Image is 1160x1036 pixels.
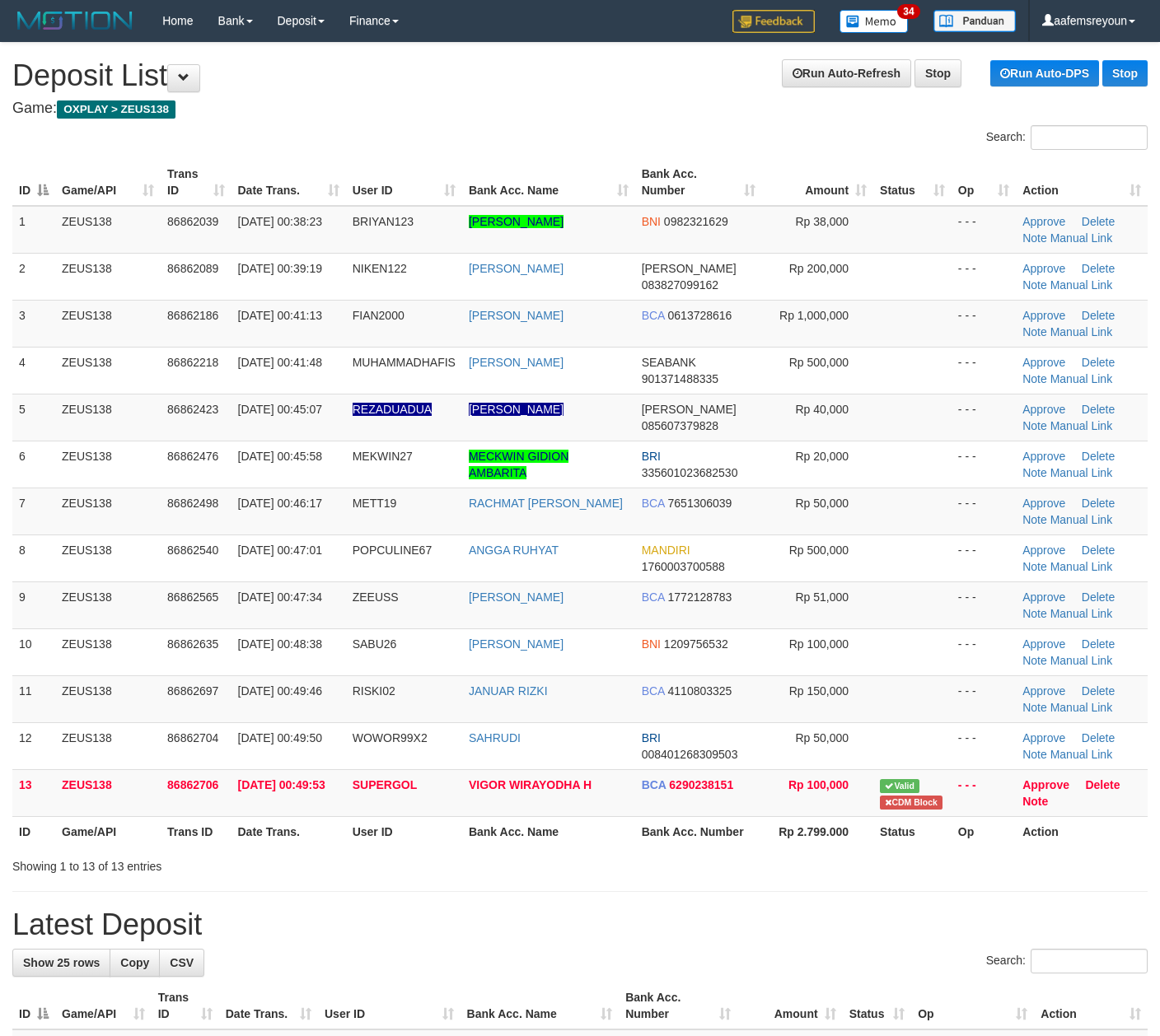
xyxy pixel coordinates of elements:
[167,403,218,416] span: 86862423
[238,684,322,698] span: [DATE] 00:49:46
[12,8,138,33] img: MOTION_logo.png
[986,125,1148,150] label: Search:
[668,590,732,604] span: Copy 1772128783 to clipboard
[873,816,952,847] th: Status
[462,816,635,847] th: Bank Acc. Name
[1082,544,1115,557] a: Delete
[669,778,733,791] span: Copy 6290238151 to clipboard
[167,731,218,744] span: 86862704
[986,949,1148,973] label: Search:
[12,628,55,675] td: 10
[642,544,690,557] span: MANDIRI
[642,497,665,510] span: BCA
[1022,560,1047,573] a: Note
[167,684,218,698] span: 86862697
[12,722,55,769] td: 12
[55,581,161,628] td: ZEUS138
[668,497,732,510] span: Copy 7651306039 to clipboard
[238,262,322,275] span: [DATE] 00:39:19
[642,372,718,385] span: Copy 901371488335 to clipboard
[933,10,1016,32] img: panduan.png
[238,497,322,510] span: [DATE] 00:46:17
[952,675,1016,722] td: - - -
[12,206,55,254] td: 1
[12,253,55,300] td: 2
[219,982,318,1029] th: Date Trans.: activate to sort column ascending
[55,300,161,347] td: ZEUS138
[55,253,161,300] td: ZEUS138
[642,748,738,761] span: Copy 008401268309503 to clipboard
[1022,215,1065,228] a: Approve
[167,544,218,557] span: 86862540
[55,628,161,675] td: ZEUS138
[12,852,471,875] div: Showing 1 to 13 of 13 entries
[170,956,194,969] span: CSV
[1082,731,1115,744] a: Delete
[469,684,548,698] a: JANUAR RIZKI
[353,450,413,463] span: MEKWIN27
[353,262,407,275] span: NIKEN122
[55,816,161,847] th: Game/API
[159,949,204,977] a: CSV
[353,215,414,228] span: BRIYAN123
[12,300,55,347] td: 3
[1022,356,1065,369] a: Approve
[668,684,732,698] span: Copy 4110803325 to clipboard
[469,356,564,369] a: [PERSON_NAME]
[12,949,110,977] a: Show 25 rows
[469,590,564,604] a: [PERSON_NAME]
[914,59,961,87] a: Stop
[1050,654,1113,667] a: Manual Link
[619,982,737,1029] th: Bank Acc. Number: activate to sort column ascending
[469,262,564,275] a: [PERSON_NAME]
[55,347,161,394] td: ZEUS138
[55,722,161,769] td: ZEUS138
[12,769,55,816] td: 13
[788,778,849,791] span: Rp 100,000
[843,982,912,1029] th: Status: activate to sort column ascending
[1022,309,1065,322] a: Approve
[1082,215,1115,228] a: Delete
[238,450,322,463] span: [DATE] 00:45:58
[167,637,218,651] span: 86862635
[23,956,100,969] span: Show 25 rows
[55,159,161,206] th: Game/API: activate to sort column ascending
[952,722,1016,769] td: - - -
[55,488,161,534] td: ZEUS138
[795,215,849,228] span: Rp 38,000
[1050,231,1113,245] a: Manual Link
[238,309,322,322] span: [DATE] 00:41:13
[469,544,559,557] a: ANGGA RUHYAT
[12,59,1148,92] h1: Deposit List
[1022,795,1048,808] a: Note
[952,816,1016,847] th: Op
[952,394,1016,441] td: - - -
[12,675,55,722] td: 11
[55,982,152,1029] th: Game/API: activate to sort column ascending
[238,544,322,557] span: [DATE] 00:47:01
[1082,497,1115,510] a: Delete
[1022,497,1065,510] a: Approve
[1050,372,1113,385] a: Manual Link
[762,159,873,206] th: Amount: activate to sort column ascending
[353,684,395,698] span: RISKI02
[1082,637,1115,651] a: Delete
[642,466,738,479] span: Copy 335601023682530 to clipboard
[642,637,661,651] span: BNI
[642,560,725,573] span: Copy 1760003700588 to clipboard
[1022,262,1065,275] a: Approve
[55,534,161,581] td: ZEUS138
[1082,590,1115,604] a: Delete
[1050,748,1113,761] a: Manual Link
[1022,590,1065,604] a: Approve
[1034,982,1148,1029] th: Action: activate to sort column ascending
[57,100,175,119] span: OXPLAY > ZEUS138
[952,769,1016,816] td: - - -
[1022,450,1065,463] a: Approve
[880,796,942,810] span: Transfer CDM blocked
[238,590,322,604] span: [DATE] 00:47:34
[167,356,218,369] span: 86862218
[1022,278,1047,292] a: Note
[1016,816,1148,847] th: Action
[238,731,322,744] span: [DATE] 00:49:50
